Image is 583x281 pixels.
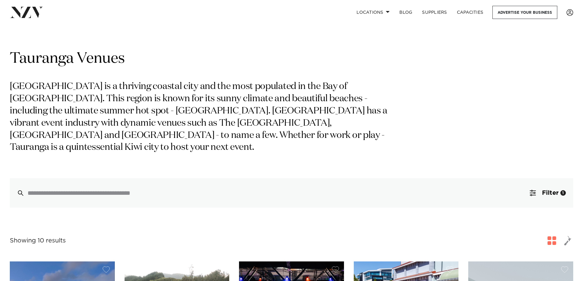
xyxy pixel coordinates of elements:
[560,190,566,196] div: 1
[452,6,488,19] a: Capacities
[10,49,573,68] h1: Tauranga Venues
[492,6,557,19] a: Advertise your business
[352,6,394,19] a: Locations
[394,6,417,19] a: BLOG
[10,81,388,154] p: [GEOGRAPHIC_DATA] is a thriving coastal city and the most populated in the Bay of [GEOGRAPHIC_DAT...
[10,7,43,18] img: nzv-logo.png
[417,6,452,19] a: SUPPLIERS
[10,236,66,246] div: Showing 10 results
[542,190,559,196] span: Filter
[522,178,573,208] button: Filter1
